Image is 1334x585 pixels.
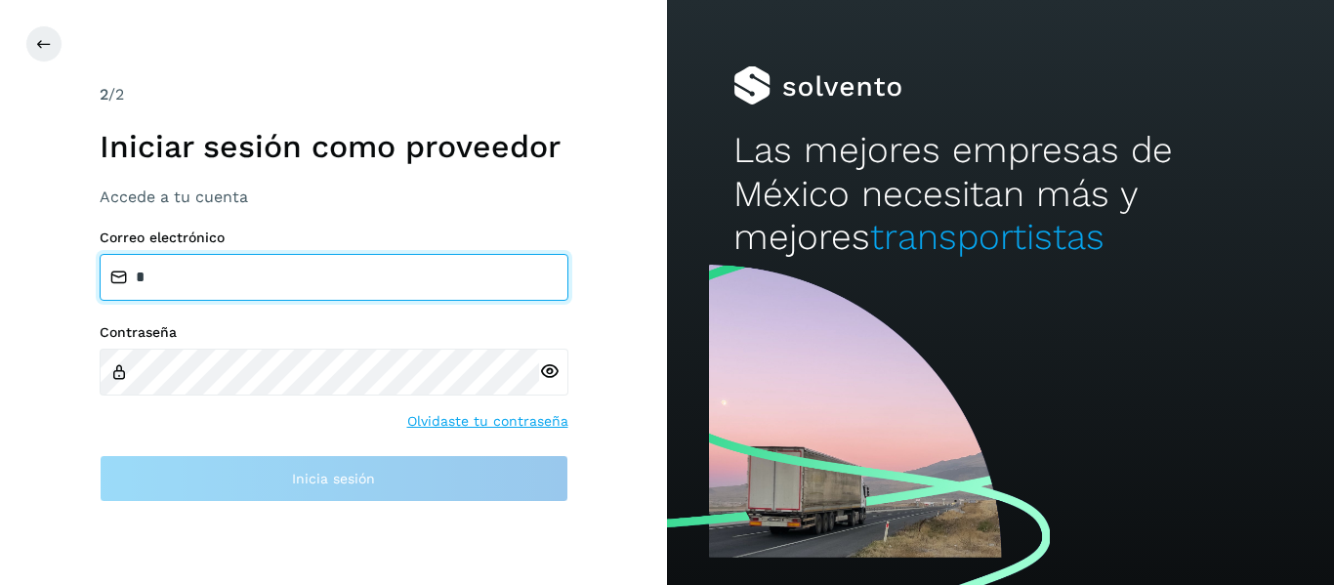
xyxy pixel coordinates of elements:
[100,85,108,104] span: 2
[100,455,568,502] button: Inicia sesión
[100,83,568,106] div: /2
[100,324,568,341] label: Contraseña
[100,188,568,206] h3: Accede a tu cuenta
[870,216,1105,258] span: transportistas
[100,230,568,246] label: Correo electrónico
[292,472,375,485] span: Inicia sesión
[100,128,568,165] h1: Iniciar sesión como proveedor
[407,411,568,432] a: Olvidaste tu contraseña
[733,129,1267,259] h2: Las mejores empresas de México necesitan más y mejores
